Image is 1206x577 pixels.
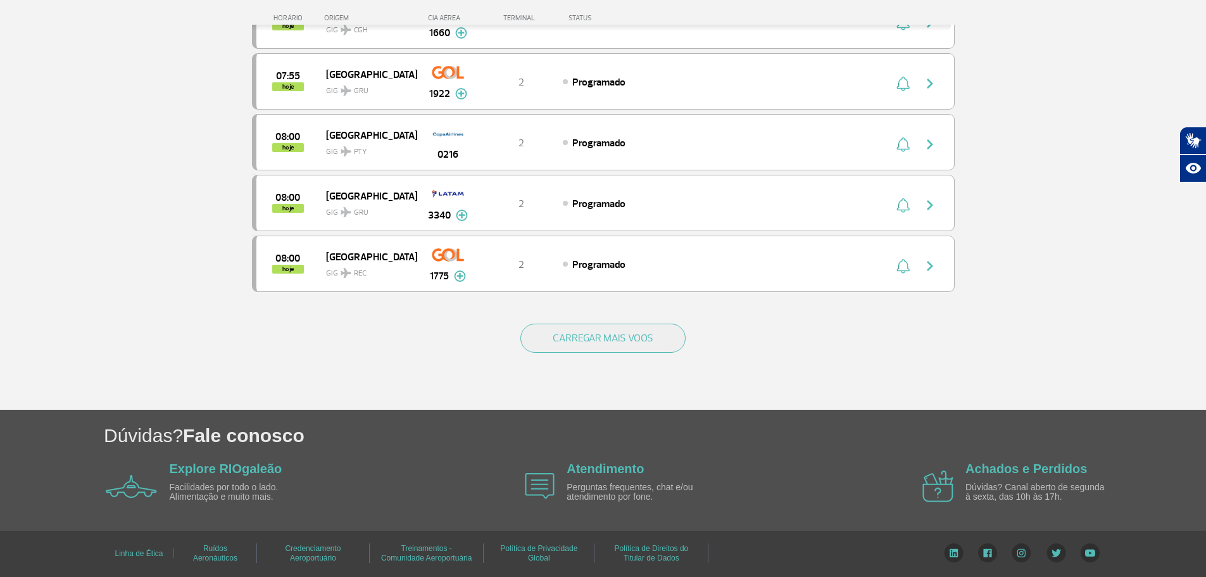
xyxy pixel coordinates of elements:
span: 1775 [430,269,449,284]
img: destiny_airplane.svg [341,268,351,278]
img: Facebook [978,543,997,562]
span: PTY [354,146,367,158]
span: Programado [572,258,625,271]
a: Política de Privacidade Global [500,540,577,567]
div: CIA AÉREA [417,14,480,22]
span: [GEOGRAPHIC_DATA] [326,248,407,265]
span: 0216 [437,147,458,162]
span: 2 [518,137,524,149]
button: Abrir recursos assistivos. [1179,155,1206,182]
span: 2 [518,258,524,271]
p: Perguntas frequentes, chat e/ou atendimento por fone. [567,483,712,502]
button: CARREGAR MAIS VOOS [520,324,686,353]
div: STATUS [562,14,665,22]
span: [GEOGRAPHIC_DATA] [326,187,407,204]
span: 2 [518,76,524,89]
img: destiny_airplane.svg [341,86,351,96]
img: sino-painel-voo.svg [896,137,910,152]
a: Treinamentos - Comunidade Aeroportuária [381,540,472,567]
div: ORIGEM [324,14,417,22]
span: 2 [518,198,524,210]
div: Plugin de acessibilidade da Hand Talk. [1179,127,1206,182]
span: Programado [572,76,625,89]
img: seta-direita-painel-voo.svg [922,137,938,152]
img: destiny_airplane.svg [341,146,351,156]
img: sino-painel-voo.svg [896,198,910,213]
img: seta-direita-painel-voo.svg [922,76,938,91]
span: GRU [354,207,368,219]
span: 2025-08-29 08:00:00 [275,193,300,202]
span: hoje [272,265,304,274]
img: YouTube [1081,543,1100,562]
span: hoje [272,143,304,152]
span: Programado [572,198,625,210]
img: Twitter [1046,543,1066,562]
img: airplane icon [525,473,555,499]
span: GIG [326,139,407,158]
a: Linha de Ética [115,545,163,562]
img: airplane icon [922,471,953,502]
a: Credenciamento Aeroportuário [285,540,341,567]
span: hoje [272,204,304,213]
span: GIG [326,261,407,279]
span: REC [354,268,367,279]
img: seta-direita-painel-voo.svg [922,198,938,213]
span: 2025-08-29 07:55:00 [276,72,300,80]
span: GRU [354,86,368,97]
img: LinkedIn [944,543,964,562]
span: GIG [326,79,407,97]
img: seta-direita-painel-voo.svg [922,258,938,274]
span: 2025-08-29 08:00:00 [275,254,300,263]
a: Política de Direitos do Titular de Dados [615,540,689,567]
span: hoje [272,82,304,91]
span: GIG [326,200,407,219]
a: Ruídos Aeronáuticos [193,540,237,567]
span: [GEOGRAPHIC_DATA] [326,66,407,82]
span: 3340 [428,208,451,223]
span: Programado [572,137,625,149]
img: destiny_airplane.svg [341,207,351,217]
span: 1922 [429,86,450,101]
button: Abrir tradutor de língua de sinais. [1179,127,1206,155]
a: Achados e Perdidos [965,462,1087,476]
a: Explore RIOgaleão [170,462,282,476]
img: mais-info-painel-voo.svg [456,210,468,221]
img: airplane icon [106,475,157,498]
a: Atendimento [567,462,644,476]
div: HORÁRIO [256,14,325,22]
img: sino-painel-voo.svg [896,76,910,91]
img: sino-painel-voo.svg [896,258,910,274]
span: Fale conosco [183,425,305,446]
img: Instagram [1012,543,1031,562]
div: TERMINAL [480,14,562,22]
span: 2025-08-29 08:00:00 [275,132,300,141]
img: mais-info-painel-voo.svg [455,88,467,99]
span: 1660 [429,25,450,41]
img: mais-info-painel-voo.svg [455,27,467,39]
p: Dúvidas? Canal aberto de segunda à sexta, das 10h às 17h. [965,483,1111,502]
img: mais-info-painel-voo.svg [454,270,466,282]
p: Facilidades por todo o lado. Alimentação e muito mais. [170,483,315,502]
span: [GEOGRAPHIC_DATA] [326,127,407,143]
h1: Dúvidas? [104,422,1206,448]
